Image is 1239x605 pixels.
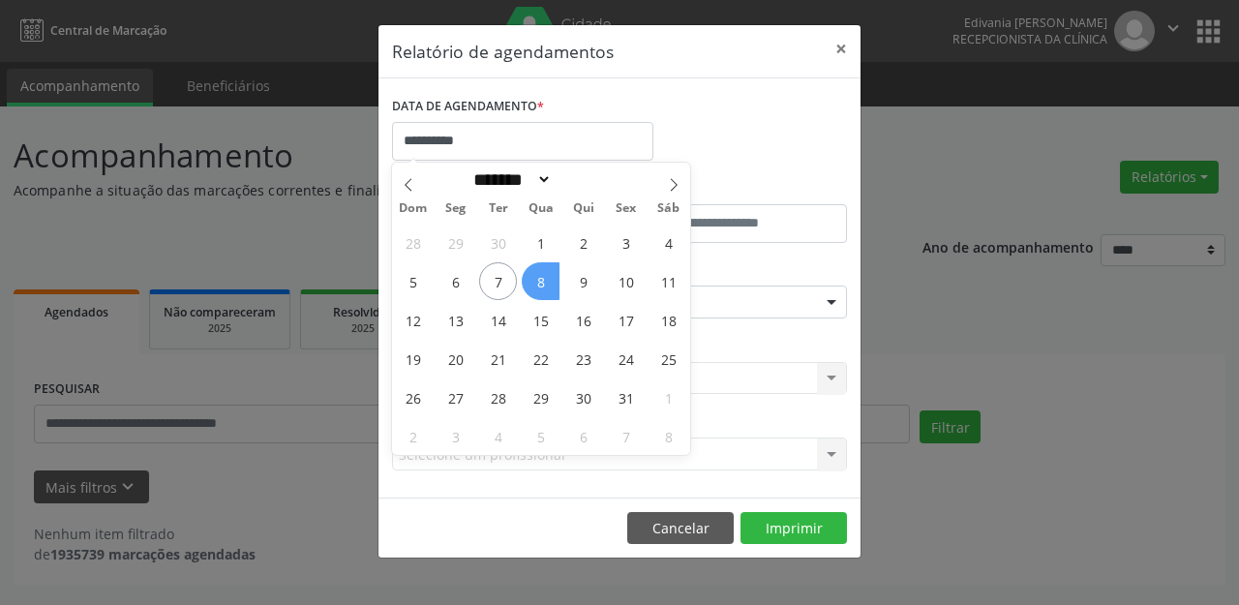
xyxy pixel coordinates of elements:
[522,340,559,378] span: Outubro 22, 2025
[394,262,432,300] span: Outubro 5, 2025
[562,202,605,215] span: Qui
[479,301,517,339] span: Outubro 14, 2025
[522,378,559,416] span: Outubro 29, 2025
[392,202,435,215] span: Dom
[520,202,562,215] span: Qua
[394,301,432,339] span: Outubro 12, 2025
[607,301,645,339] span: Outubro 17, 2025
[394,224,432,261] span: Setembro 28, 2025
[607,417,645,455] span: Novembro 7, 2025
[607,224,645,261] span: Outubro 3, 2025
[822,25,861,73] button: Close
[650,301,687,339] span: Outubro 18, 2025
[479,224,517,261] span: Setembro 30, 2025
[479,262,517,300] span: Outubro 7, 2025
[650,340,687,378] span: Outubro 25, 2025
[650,378,687,416] span: Novembro 1, 2025
[435,202,477,215] span: Seg
[477,202,520,215] span: Ter
[648,202,690,215] span: Sáb
[467,169,552,190] select: Month
[479,378,517,416] span: Outubro 28, 2025
[564,417,602,455] span: Novembro 6, 2025
[564,378,602,416] span: Outubro 30, 2025
[522,262,559,300] span: Outubro 8, 2025
[479,417,517,455] span: Novembro 4, 2025
[437,262,474,300] span: Outubro 6, 2025
[522,417,559,455] span: Novembro 5, 2025
[564,301,602,339] span: Outubro 16, 2025
[552,169,616,190] input: Year
[437,378,474,416] span: Outubro 27, 2025
[394,378,432,416] span: Outubro 26, 2025
[522,301,559,339] span: Outubro 15, 2025
[650,224,687,261] span: Outubro 4, 2025
[605,202,648,215] span: Sex
[522,224,559,261] span: Outubro 1, 2025
[607,378,645,416] span: Outubro 31, 2025
[740,512,847,545] button: Imprimir
[437,417,474,455] span: Novembro 3, 2025
[437,340,474,378] span: Outubro 20, 2025
[650,417,687,455] span: Novembro 8, 2025
[627,512,734,545] button: Cancelar
[564,262,602,300] span: Outubro 9, 2025
[394,417,432,455] span: Novembro 2, 2025
[437,224,474,261] span: Setembro 29, 2025
[564,224,602,261] span: Outubro 2, 2025
[392,39,614,64] h5: Relatório de agendamentos
[607,340,645,378] span: Outubro 24, 2025
[624,174,847,204] label: ATÉ
[394,340,432,378] span: Outubro 19, 2025
[650,262,687,300] span: Outubro 11, 2025
[564,340,602,378] span: Outubro 23, 2025
[437,301,474,339] span: Outubro 13, 2025
[607,262,645,300] span: Outubro 10, 2025
[392,92,544,122] label: DATA DE AGENDAMENTO
[479,340,517,378] span: Outubro 21, 2025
